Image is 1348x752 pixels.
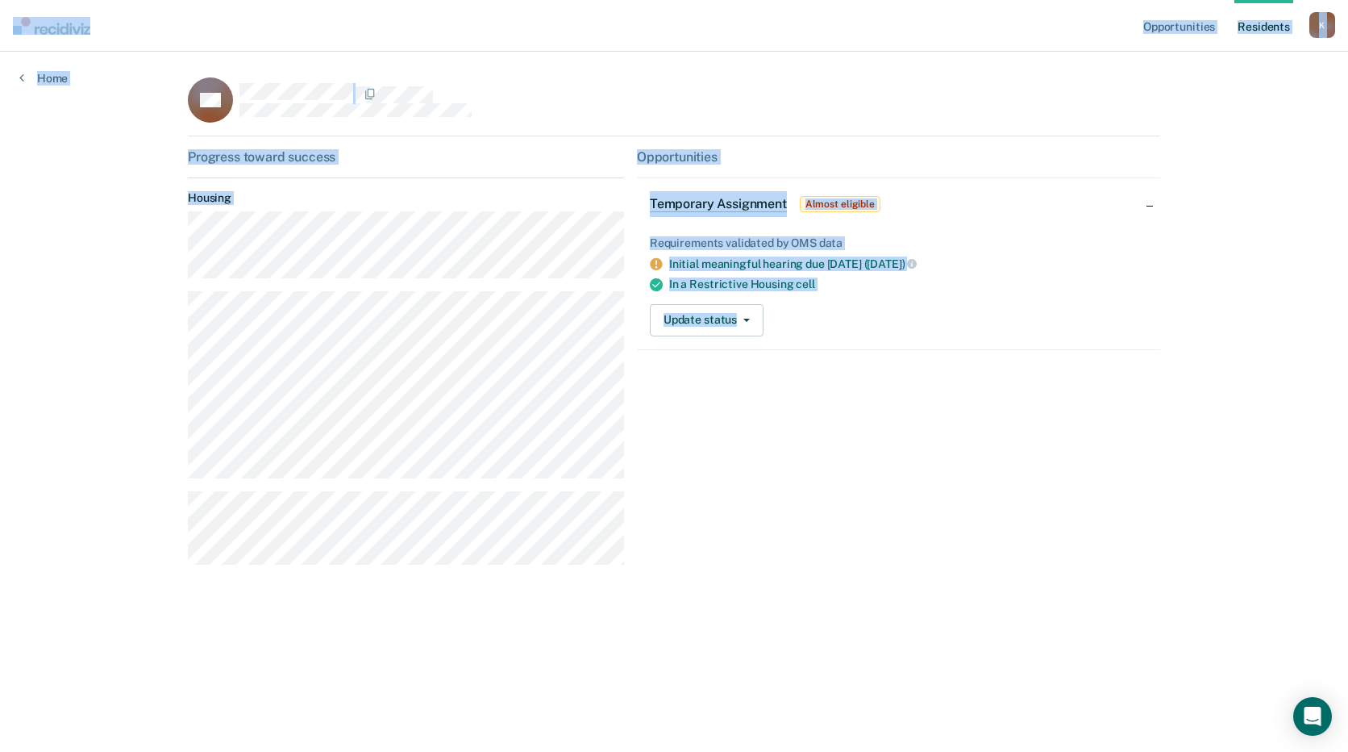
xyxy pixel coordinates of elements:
dt: Housing [188,191,624,205]
div: Initial meaningful hearing due [DATE] ([DATE]) [669,257,1147,271]
div: Requirements validated by OMS data [650,236,1147,250]
img: Recidiviz [13,17,90,35]
div: Progress toward success [188,149,624,165]
div: Open Intercom Messenger [1293,697,1332,736]
button: Update status [650,304,763,336]
span: Almost eligible [800,196,880,212]
span: cell [796,278,814,290]
div: In a Restrictive Housing [669,278,1147,291]
div: Opportunities [637,149,1160,165]
button: K [1309,12,1335,38]
span: Temporary Assignment [650,196,787,212]
a: Home [19,71,68,86]
div: Temporary AssignmentAlmost eligible [637,178,1160,230]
